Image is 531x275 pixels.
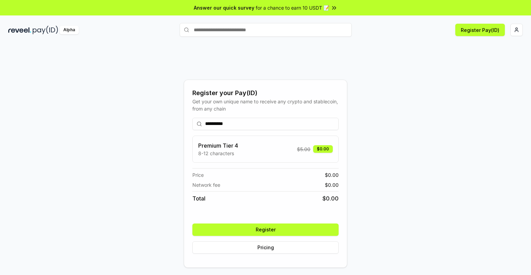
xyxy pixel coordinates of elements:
[322,194,339,203] span: $ 0.00
[325,181,339,188] span: $ 0.00
[455,24,505,36] button: Register Pay(ID)
[192,194,205,203] span: Total
[192,181,220,188] span: Network fee
[313,145,333,153] div: $0.00
[198,141,238,150] h3: Premium Tier 4
[194,4,254,11] span: Answer our quick survey
[297,146,310,153] span: $ 5.00
[192,88,339,98] div: Register your Pay(ID)
[192,241,339,254] button: Pricing
[8,26,31,34] img: reveel_dark
[198,150,238,157] p: 8-12 characters
[192,171,204,179] span: Price
[192,98,339,112] div: Get your own unique name to receive any crypto and stablecoin, from any chain
[192,224,339,236] button: Register
[256,4,329,11] span: for a chance to earn 10 USDT 📝
[325,171,339,179] span: $ 0.00
[33,26,58,34] img: pay_id
[60,26,79,34] div: Alpha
